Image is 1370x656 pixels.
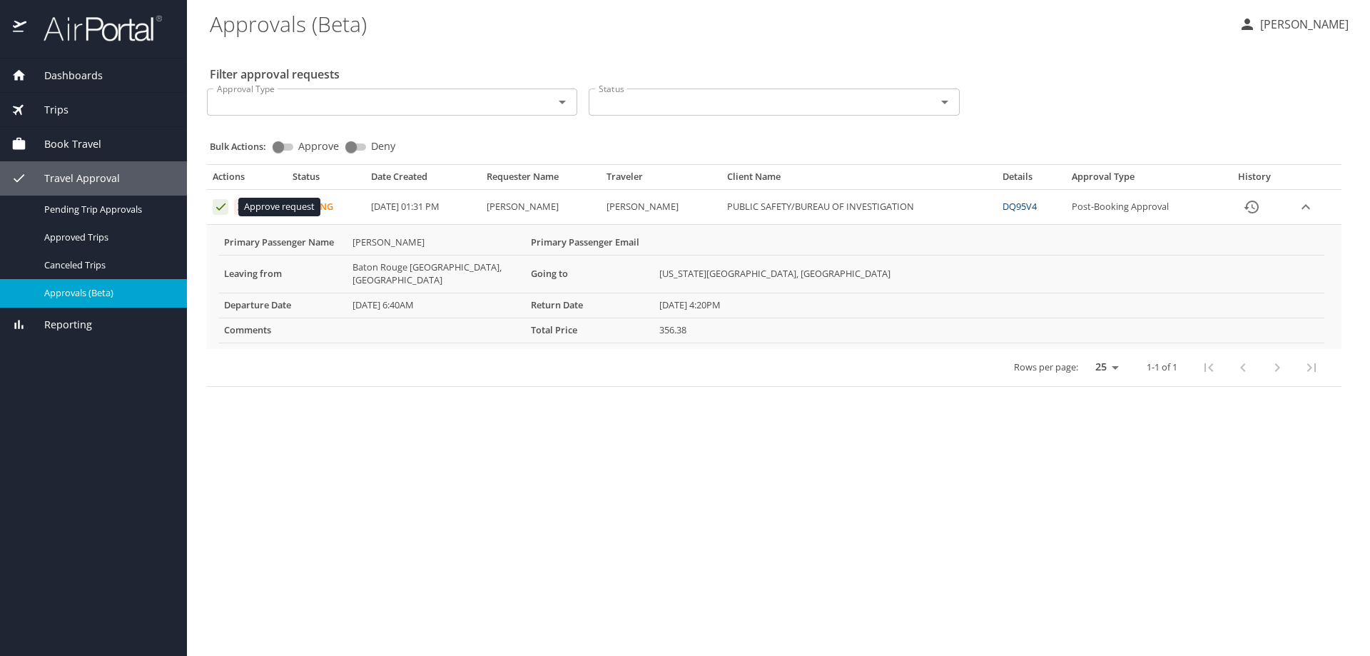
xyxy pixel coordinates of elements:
td: PUBLIC SAFETY/BUREAU OF INVESTIGATION [721,190,997,225]
th: Departure Date [218,293,347,318]
a: DQ95V4 [1003,200,1037,213]
select: rows per page [1084,356,1124,378]
td: [DATE] 4:20PM [654,293,1324,318]
th: Primary Passenger Name [218,231,347,255]
p: 1-1 of 1 [1147,363,1177,372]
td: [PERSON_NAME] [601,190,721,225]
th: Return Date [525,293,654,318]
span: Pending Trip Approvals [44,203,170,216]
span: Trips [26,102,68,118]
p: [PERSON_NAME] [1256,16,1349,33]
span: Reporting [26,317,92,333]
span: Approvals (Beta) [44,286,170,300]
td: Baton Rouge [GEOGRAPHIC_DATA], [GEOGRAPHIC_DATA] [347,255,525,293]
td: [DATE] 6:40AM [347,293,525,318]
td: Post-Booking Approval [1066,190,1220,225]
button: Open [935,92,955,112]
th: Actions [207,171,287,189]
button: [PERSON_NAME] [1233,11,1354,37]
td: Pending [287,190,365,225]
img: icon-airportal.png [13,14,28,42]
td: [PERSON_NAME] [347,231,525,255]
th: Date Created [365,171,481,189]
span: Deny [371,141,395,151]
th: Requester Name [481,171,602,189]
td: [DATE] 01:31 PM [365,190,481,225]
p: Bulk Actions: [210,140,278,153]
table: More info for approvals [218,231,1324,343]
th: Going to [525,255,654,293]
button: Deny request [234,199,250,215]
h1: Approvals (Beta) [210,1,1227,46]
th: Approval Type [1066,171,1220,189]
th: Total Price [525,318,654,343]
span: Approved Trips [44,231,170,244]
p: Rows per page: [1014,363,1078,372]
th: Details [997,171,1066,189]
th: Comments [218,318,347,343]
button: History [1234,190,1269,224]
th: History [1220,171,1289,189]
span: Canceled Trips [44,258,170,272]
table: Approval table [207,171,1341,386]
span: Approve [298,141,339,151]
span: Book Travel [26,136,101,152]
th: Primary Passenger Email [525,231,654,255]
button: expand row [1295,196,1316,218]
td: [PERSON_NAME] [481,190,602,225]
button: Open [552,92,572,112]
th: Leaving from [218,255,347,293]
img: airportal-logo.png [28,14,162,42]
th: Client Name [721,171,997,189]
span: Travel Approval [26,171,120,186]
th: Status [287,171,365,189]
th: Traveler [601,171,721,189]
span: Dashboards [26,68,103,84]
h2: Filter approval requests [210,63,340,86]
td: 356.38 [654,318,1324,343]
td: [US_STATE][GEOGRAPHIC_DATA], [GEOGRAPHIC_DATA] [654,255,1324,293]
